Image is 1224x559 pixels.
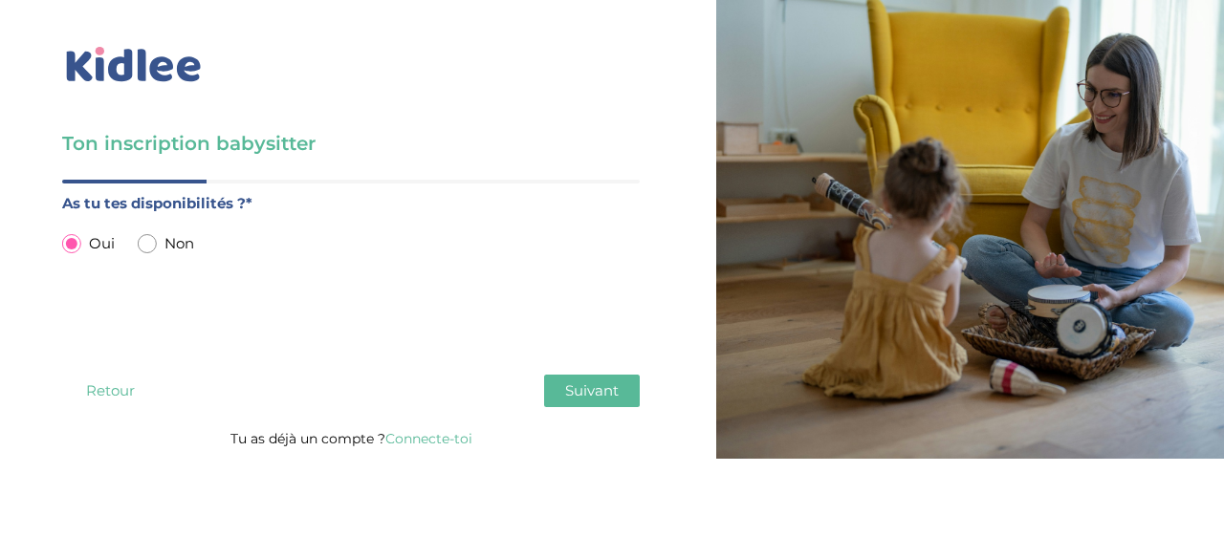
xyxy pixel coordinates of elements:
[385,430,472,447] a: Connecte-toi
[544,375,640,407] button: Suivant
[89,231,115,256] span: Oui
[62,375,158,407] button: Retour
[62,130,640,157] h3: Ton inscription babysitter
[164,231,194,256] span: Non
[62,43,206,87] img: logo_kidlee_bleu
[62,191,640,216] label: As tu tes disponibilités ?*
[62,426,640,451] p: Tu as déjà un compte ?
[565,381,619,399] span: Suivant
